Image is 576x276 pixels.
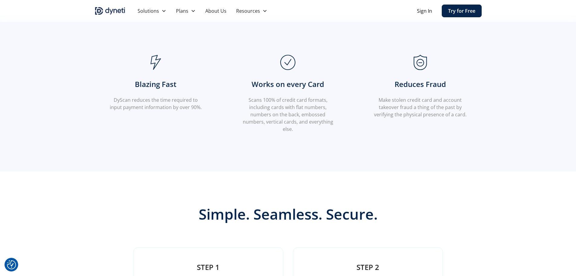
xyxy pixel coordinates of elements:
h5: Blazing Fast [109,79,203,89]
p: Make stolen credit card and account takeover fraud a thing of the past by verifying the physical ... [373,96,467,118]
img: Revisit consent button [7,260,16,269]
img: Dyneti indigo logo [95,6,125,16]
button: Consent Preferences [7,260,16,269]
a: Try for Free [442,5,482,17]
a: Sign In [417,7,432,15]
div: Plans [176,7,188,15]
div: Resources [236,7,260,15]
h5: STEP 1 [148,262,268,272]
div: Solutions [138,7,159,15]
div: Solutions [133,5,171,17]
h2: Simple. Seamless. Secure. [172,205,404,223]
p: DyScan reduces the time required to input payment information by over 90%. [109,96,203,111]
h5: STEP 2 [308,262,428,272]
h5: Works on every Card [241,79,335,89]
a: home [95,6,125,16]
h5: Reduces Fraud [373,79,467,89]
p: Scans 100% of credit card formats, including cards with flat numbers, numbers on the back, emboss... [241,96,335,133]
div: Plans [171,5,200,17]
